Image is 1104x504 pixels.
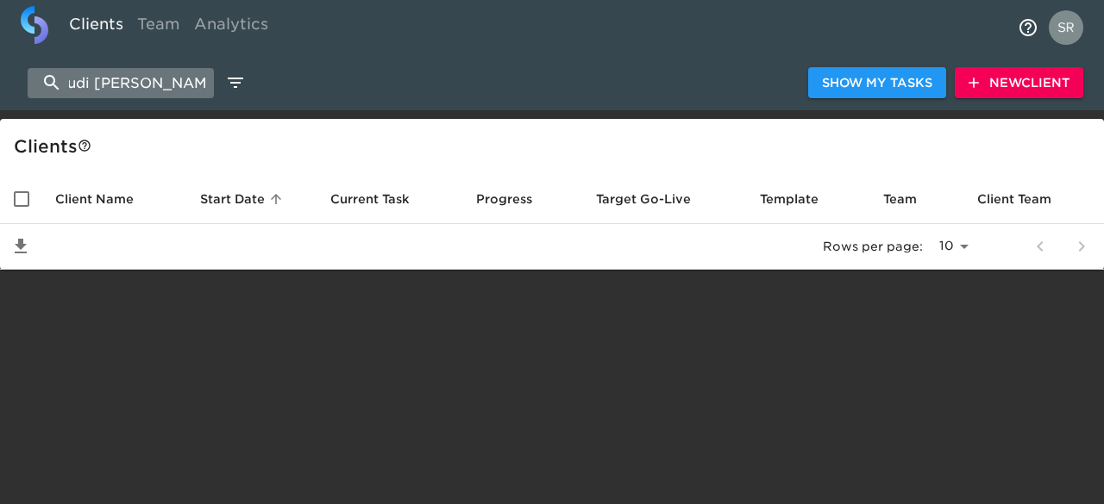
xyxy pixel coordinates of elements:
[476,189,555,209] span: Progress
[808,67,946,99] button: Show My Tasks
[822,72,932,94] span: Show My Tasks
[760,189,841,209] span: Template
[78,139,91,152] svg: This is a list of all of your clients and clients shared with you
[62,6,130,48] a: Clients
[977,189,1074,209] span: Client Team
[823,238,923,255] p: Rows per page:
[221,68,250,97] button: edit
[330,189,410,209] span: Current Task
[55,189,156,209] span: Client Name
[883,189,939,209] span: Team
[14,133,1097,160] div: Client s
[596,189,691,209] span: Calculated based on the start date and the duration of all Tasks contained in this Hub.
[955,67,1083,99] button: NewClient
[200,189,287,209] span: Start Date
[21,6,48,44] img: logo
[1007,7,1049,48] button: notifications
[969,72,1069,94] span: New Client
[330,189,432,209] span: Current Task
[28,68,214,98] input: search
[187,6,275,48] a: Analytics
[130,6,187,48] a: Team
[596,189,713,209] span: Target Go-Live
[930,233,975,259] select: rows per page
[1049,10,1083,45] img: Profile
